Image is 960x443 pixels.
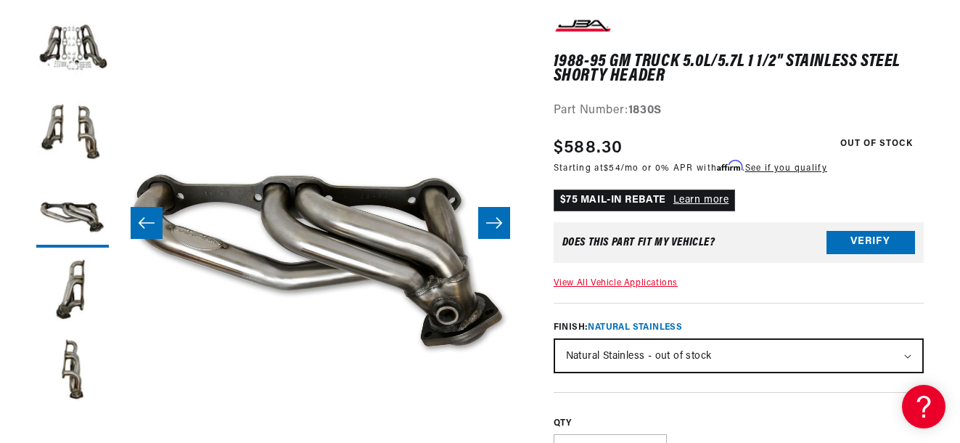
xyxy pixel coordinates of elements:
[36,255,109,328] button: Load image 4 in gallery view
[36,15,109,88] button: Load image 1 in gallery view
[554,279,678,288] a: View All Vehicle Applications
[554,321,924,334] label: Finish:
[554,54,924,84] h1: 1988-95 GM Truck 5.0L/5.7L 1 1/2" Stainless Steel Shorty Header
[554,190,736,211] p: $75 MAIL-IN REBATE
[36,175,109,248] button: Load image 3 in gallery view
[588,323,682,332] span: Natural Stainless
[36,95,109,168] button: Load image 2 in gallery view
[554,102,924,121] div: Part Number:
[628,105,662,116] strong: 1830S
[562,237,715,248] div: Does This part fit My vehicle?
[131,207,163,239] button: Slide left
[717,160,742,171] span: Affirm
[36,15,525,431] media-gallery: Gallery Viewer
[745,164,827,173] a: See if you qualify - Learn more about Affirm Financing (opens in modal)
[673,195,729,206] a: Learn more
[36,335,109,407] button: Load image 5 in gallery view
[554,418,924,430] label: QTY
[554,135,623,161] span: $588.30
[604,164,620,173] span: $54
[478,207,510,239] button: Slide right
[826,231,915,254] button: Verify
[554,161,827,175] p: Starting at /mo or 0% APR with .
[832,135,921,153] span: Out of Stock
